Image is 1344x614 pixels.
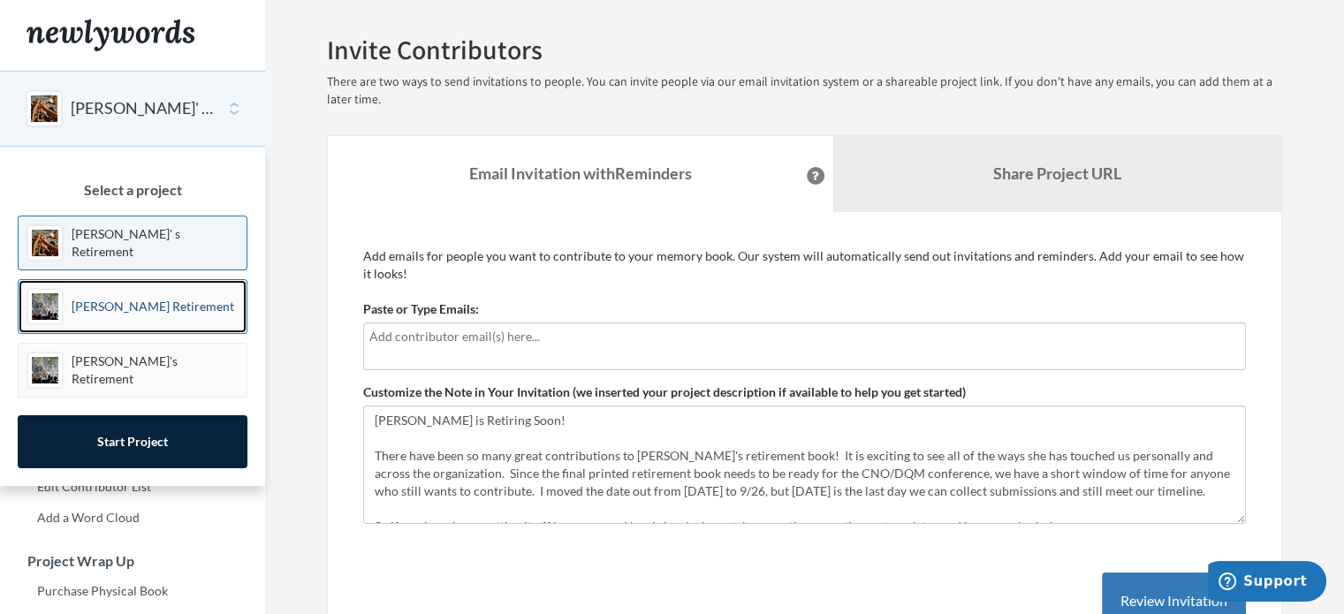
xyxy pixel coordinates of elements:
[18,182,247,198] h3: Select a project
[27,19,194,51] img: Newlywords logo
[1208,561,1326,605] iframe: Opens a widget where you can chat to one of our agents
[72,298,234,315] p: [PERSON_NAME] Retirement
[71,97,214,120] button: [PERSON_NAME]' s Retirement
[18,216,247,270] a: [PERSON_NAME]' s Retirement
[363,300,479,318] label: Paste or Type Emails:
[469,163,692,183] strong: Email Invitation with Reminders
[72,225,238,261] p: [PERSON_NAME]' s Retirement
[72,352,238,388] p: [PERSON_NAME]'s Retirement
[993,163,1121,183] b: Share Project URL
[327,73,1282,109] p: There are two ways to send invitations to people. You can invite people via our email invitation ...
[369,327,1240,346] input: Add contributor email(s) here...
[18,343,247,398] a: [PERSON_NAME]'s Retirement
[327,35,1282,64] h2: Invite Contributors
[363,406,1246,524] textarea: [PERSON_NAME] is Retiring Soon! There have been so many great contributions to [PERSON_NAME]'s re...
[1,553,265,569] h3: Project Wrap Up
[363,383,966,401] label: Customize the Note in Your Invitation (we inserted your project description if available to help ...
[363,247,1246,283] p: Add emails for people you want to contribute to your memory book. Our system will automatically s...
[18,279,247,334] a: [PERSON_NAME] Retirement
[18,415,247,468] a: Start Project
